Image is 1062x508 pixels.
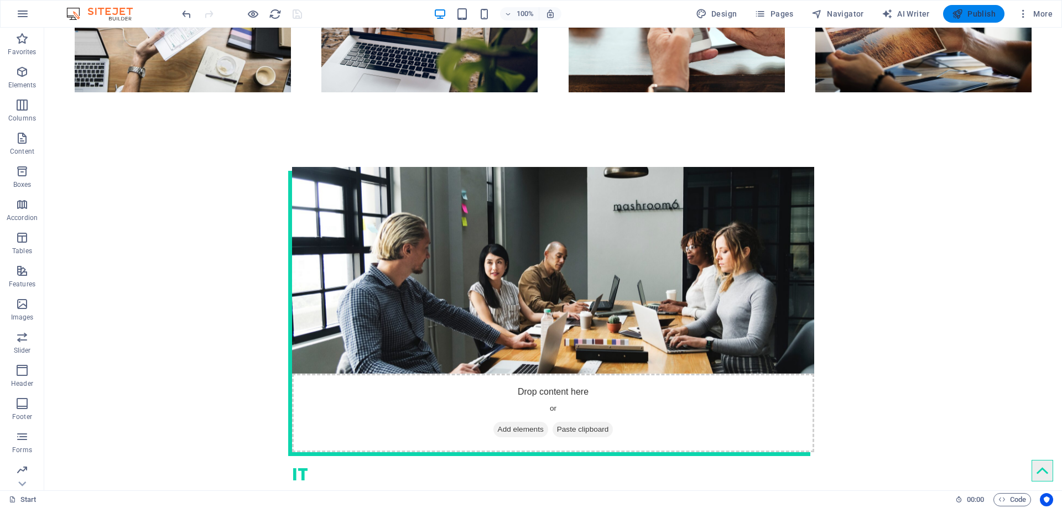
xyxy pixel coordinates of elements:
[943,5,1004,23] button: Publish
[10,147,34,156] p: Content
[268,7,282,20] button: reload
[11,379,33,388] p: Header
[998,493,1026,506] span: Code
[691,5,742,23] button: Design
[882,8,930,19] span: AI Writer
[750,5,798,23] button: Pages
[811,8,864,19] span: Navigator
[64,7,147,20] img: Editor Logo
[7,213,38,222] p: Accordion
[952,8,996,19] span: Publish
[246,7,259,20] button: Click here to leave preview mode and continue editing
[877,5,934,23] button: AI Writer
[1018,8,1053,19] span: More
[500,7,539,20] button: 100%
[691,5,742,23] div: Design (Ctrl+Alt+Y)
[180,8,193,20] i: Undo: Delete elements (Ctrl+Z)
[12,247,32,255] p: Tables
[975,495,976,504] span: :
[8,48,36,56] p: Favorites
[269,8,282,20] i: Reload page
[12,446,32,454] p: Forms
[9,280,35,289] p: Features
[11,313,34,322] p: Images
[9,493,37,506] a: Click to cancel selection. Double-click to open Pages
[8,114,36,123] p: Columns
[248,346,770,425] div: Drop content here
[696,8,737,19] span: Design
[993,493,1031,506] button: Code
[508,394,569,410] span: Paste clipboard
[1013,5,1057,23] button: More
[12,412,32,421] p: Footer
[1040,493,1053,506] button: Usercentrics
[754,8,793,19] span: Pages
[967,493,984,506] span: 00 00
[517,7,534,20] h6: 100%
[955,493,985,506] h6: Session time
[545,9,555,19] i: On resize automatically adjust zoom level to fit chosen device.
[14,346,31,355] p: Slider
[807,5,868,23] button: Navigator
[8,81,37,90] p: Elements
[13,180,32,189] p: Boxes
[449,394,504,410] span: Add elements
[180,7,193,20] button: undo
